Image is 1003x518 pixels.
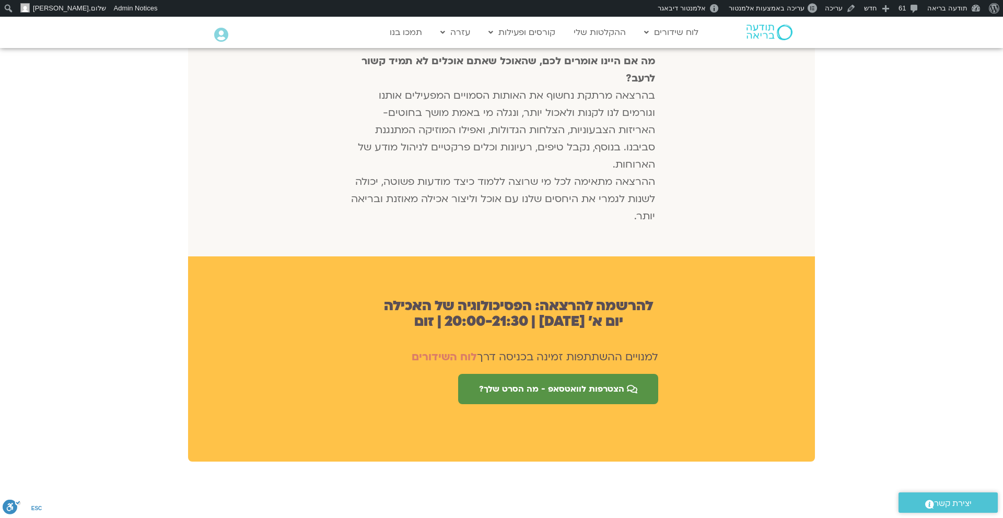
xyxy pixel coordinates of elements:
strong: מה אם היינו אומרים לכם, שהאוכל שאתם אוכלים לא תמיד קשור לרעב? [361,54,655,85]
h2: להרשמה להרצאה: הפסיכולוגיה של האכילה יום א׳ [DATE] | 20:00-21:30 | זום​ [379,298,658,329]
a: עזרה [435,22,475,42]
p: בהרצאה מרתקת נחשוף את האותות הסמויים המפעילים אותנו וגורמים לנו לקנות ולאכול יותר, ונגלה מי באמת ... [348,53,655,225]
img: תודעה בריאה [747,25,792,40]
span: הצטרפות לוואטסאפ - מה הסרט שלך? [479,384,624,394]
a: קורסים ופעילות [483,22,561,42]
span: עריכה באמצעות אלמנטור [729,4,804,12]
a: יצירת קשר [899,492,998,513]
a: לוח שידורים [639,22,704,42]
p: למנויים ההשתתפות זמינה בכניסה דרך [412,348,658,367]
span: [PERSON_NAME] [33,4,89,12]
a: תמכו בנו [384,22,427,42]
span: יצירת קשר [934,497,972,511]
a: לוח השידורים [412,350,477,364]
a: ההקלטות שלי [568,22,631,42]
a: הצטרפות לוואטסאפ - מה הסרט שלך? [458,374,658,404]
